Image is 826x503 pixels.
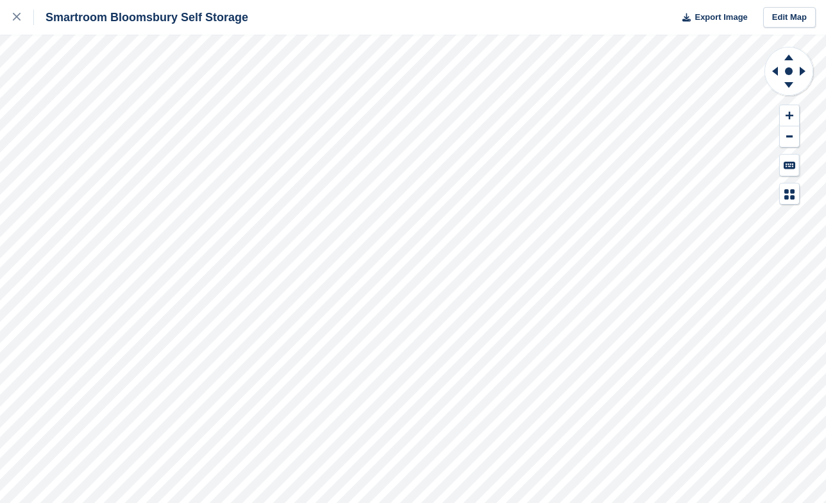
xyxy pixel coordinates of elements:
[695,11,747,24] span: Export Image
[780,126,799,148] button: Zoom Out
[780,183,799,205] button: Map Legend
[780,155,799,176] button: Keyboard Shortcuts
[780,105,799,126] button: Zoom In
[763,7,816,28] a: Edit Map
[34,10,248,25] div: Smartroom Bloomsbury Self Storage
[675,7,748,28] button: Export Image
